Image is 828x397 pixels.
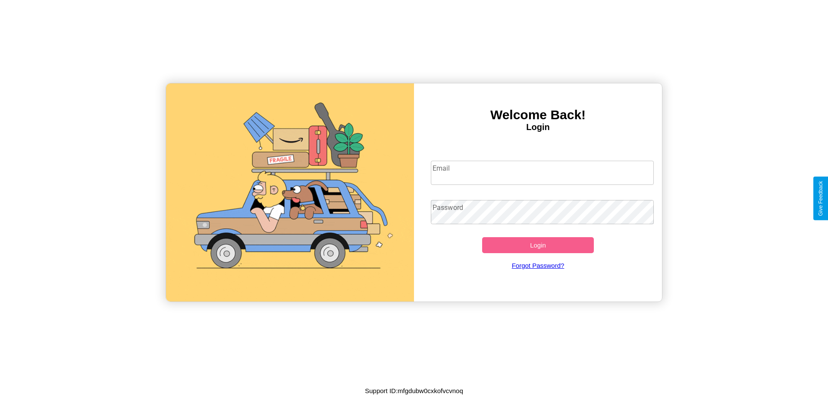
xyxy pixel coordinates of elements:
[414,122,662,132] h4: Login
[166,83,414,302] img: gif
[414,108,662,122] h3: Welcome Back!
[365,385,463,397] p: Support ID: mfgdubw0cxkofvcvnoq
[427,253,650,278] a: Forgot Password?
[482,237,594,253] button: Login
[818,181,824,216] div: Give Feedback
